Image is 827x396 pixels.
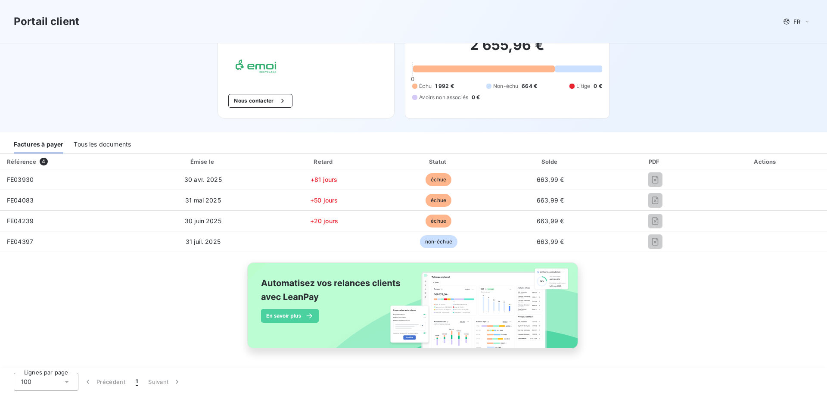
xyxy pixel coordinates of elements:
button: Précédent [78,373,131,391]
span: 4 [40,158,47,165]
div: Actions [706,157,825,166]
span: 100 [21,377,31,386]
span: +81 jours [311,176,337,183]
img: banner [239,257,588,363]
span: 31 mai 2025 [185,196,221,204]
div: PDF [607,157,703,166]
span: 1 992 € [435,82,454,90]
div: Référence [7,158,36,165]
span: 0 [411,75,414,82]
img: Company logo [228,55,283,80]
h3: Portail client [14,14,79,29]
span: FE04083 [7,196,34,204]
span: non-échue [420,235,457,248]
button: Nous contacter [228,94,292,108]
span: Non-échu [493,82,518,90]
span: 663,99 € [537,238,564,245]
span: 0 € [594,82,602,90]
span: 30 juin 2025 [185,217,221,225]
button: 1 [131,373,143,391]
span: +50 jours [310,196,338,204]
span: FE04397 [7,238,33,245]
span: Avoirs non associés [419,94,468,101]
div: Tous les documents [74,135,131,153]
div: Statut [384,157,494,166]
div: Solde [497,157,604,166]
span: 664 € [522,82,537,90]
h2: 2 655,96 € [412,37,602,62]
span: +20 jours [310,217,338,225]
div: Retard [268,157,380,166]
span: 30 avr. 2025 [184,176,222,183]
span: 31 juil. 2025 [186,238,221,245]
span: 1 [136,377,138,386]
span: échue [426,194,451,207]
div: Factures à payer [14,135,63,153]
span: 663,99 € [537,176,564,183]
span: 0 € [472,94,480,101]
span: 663,99 € [537,196,564,204]
span: FE03930 [7,176,34,183]
div: Émise le [142,157,264,166]
span: FR [793,18,800,25]
span: Échu [419,82,432,90]
span: 663,99 € [537,217,564,225]
button: Suivant [143,373,187,391]
span: Litige [576,82,590,90]
span: échue [426,173,451,186]
span: échue [426,215,451,228]
span: FE04239 [7,217,34,225]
